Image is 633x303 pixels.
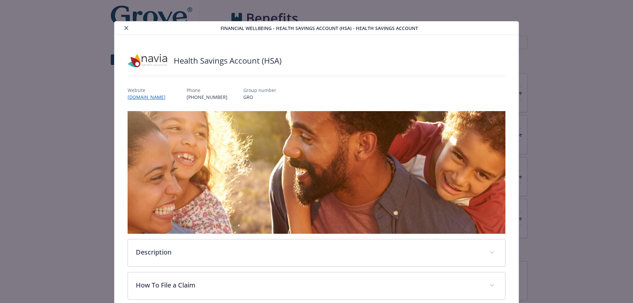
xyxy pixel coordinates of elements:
span: Financial Wellbeing - Health Savings Account (HSA) - Health Savings Account [221,25,418,32]
div: Description [128,239,505,266]
p: Phone [187,87,227,94]
p: Description [136,247,482,257]
img: banner [128,111,506,234]
p: [PHONE_NUMBER] [187,94,227,101]
p: How To File a Claim [136,280,482,290]
p: Website [128,87,171,94]
p: GRO [243,94,276,101]
a: [DOMAIN_NAME] [128,94,171,100]
h2: Health Savings Account (HSA) [174,55,282,66]
button: close [122,24,130,32]
div: How To File a Claim [128,272,505,299]
img: Navia Benefit Solutions [128,51,167,71]
p: Group number [243,87,276,94]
